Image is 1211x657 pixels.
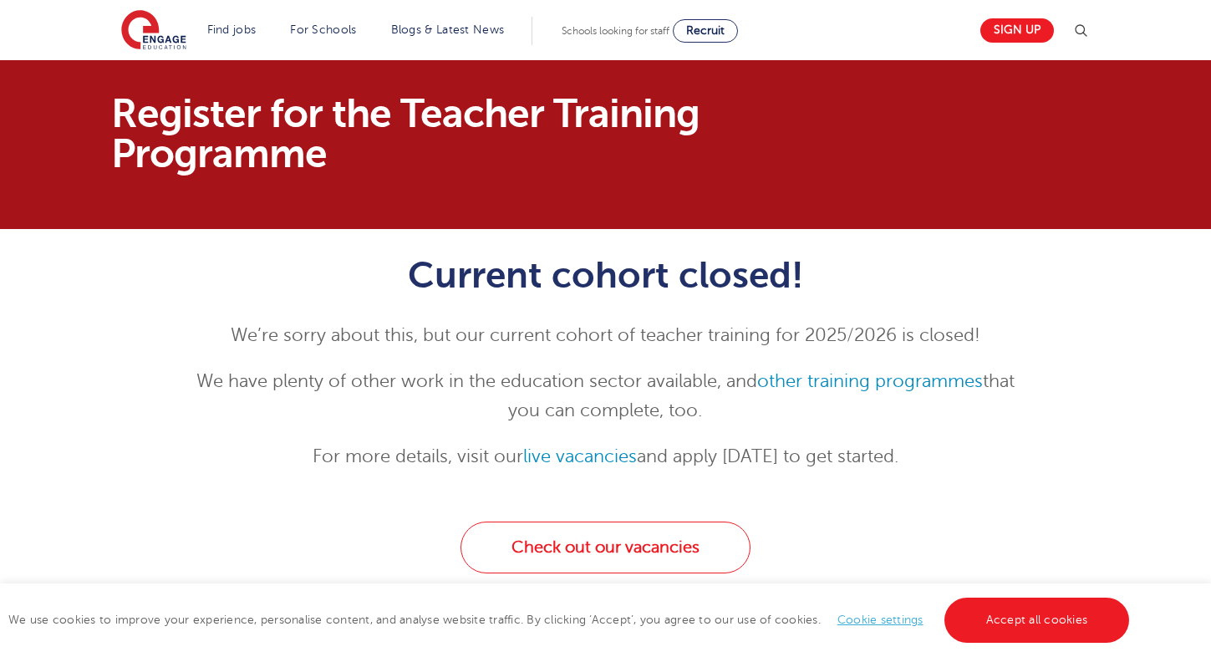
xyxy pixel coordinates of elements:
[196,254,1015,296] h1: Current cohort closed!
[111,94,762,174] h1: Register for the Teacher Training Programme
[562,25,669,37] span: Schools looking for staff
[460,522,751,573] a: Check out our vacancies
[673,19,738,43] a: Recruit
[523,446,637,466] a: live vacancies
[391,23,505,36] a: Blogs & Latest News
[196,321,1015,350] p: We’re sorry about this, but our current cohort of teacher training for 2025/2026 is closed!
[980,18,1054,43] a: Sign up
[121,10,186,52] img: Engage Education
[8,614,1133,626] span: We use cookies to improve your experience, personalise content, and analyse website traffic. By c...
[290,23,356,36] a: For Schools
[196,442,1015,471] p: For more details, visit our and apply [DATE] to get started.
[686,24,725,37] span: Recruit
[837,614,924,626] a: Cookie settings
[757,371,983,391] a: other training programmes
[207,23,257,36] a: Find jobs
[944,598,1130,643] a: Accept all cookies
[196,367,1015,425] p: We have plenty of other work in the education sector available, and that you can complete, too.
